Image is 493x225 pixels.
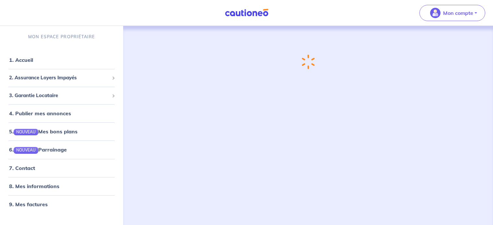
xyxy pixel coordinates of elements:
a: 5.NOUVEAUMes bons plans [9,128,77,135]
a: 7. Contact [9,165,35,171]
div: 2. Assurance Loyers Impayés [3,72,121,84]
a: 9. Mes factures [9,201,48,208]
span: 2. Assurance Loyers Impayés [9,74,109,82]
div: 6.NOUVEAUParrainage [3,143,121,156]
a: 4. Publier mes annonces [9,110,71,117]
div: 4. Publier mes annonces [3,107,121,120]
p: Mon compte [443,9,473,17]
div: 9. Mes factures [3,198,121,211]
button: illu_account_valid_menu.svgMon compte [419,5,485,21]
div: 5.NOUVEAUMes bons plans [3,125,121,138]
div: 3. Garantie Locataire [3,89,121,102]
p: MON ESPACE PROPRIÉTAIRE [28,34,95,40]
a: 1. Accueil [9,57,33,63]
img: loading-spinner [302,54,315,69]
div: 8. Mes informations [3,180,121,193]
img: Cautioneo [222,9,271,17]
a: 8. Mes informations [9,183,59,189]
div: 1. Accueil [3,53,121,66]
span: 3. Garantie Locataire [9,92,109,99]
img: illu_account_valid_menu.svg [430,8,440,18]
div: 7. Contact [3,162,121,174]
a: 6.NOUVEAUParrainage [9,146,67,153]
